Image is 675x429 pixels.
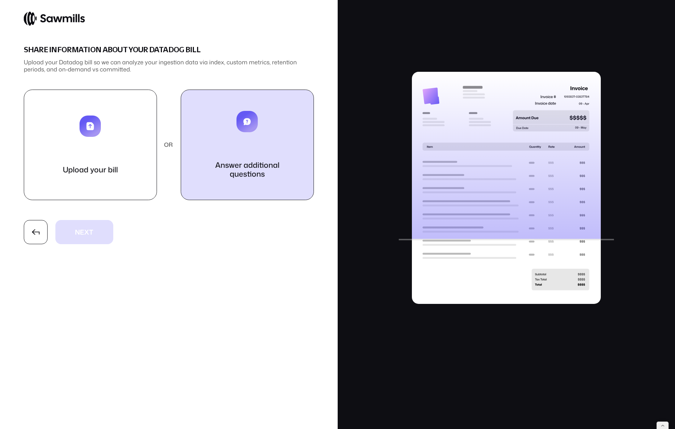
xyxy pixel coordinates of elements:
button: Upload your bill [24,90,157,200]
p: Upload your Datadog bill so we can analyze your ingestion data via index, custom metrics, retenti... [24,59,314,73]
p: Upload your bill [63,165,118,174]
p: Answer additional questions [201,161,294,179]
h2: Share information about your Datadog bill [24,43,314,56]
button: Previous question [24,220,48,244]
button: Next question [181,90,314,200]
div: OR [164,141,173,148]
